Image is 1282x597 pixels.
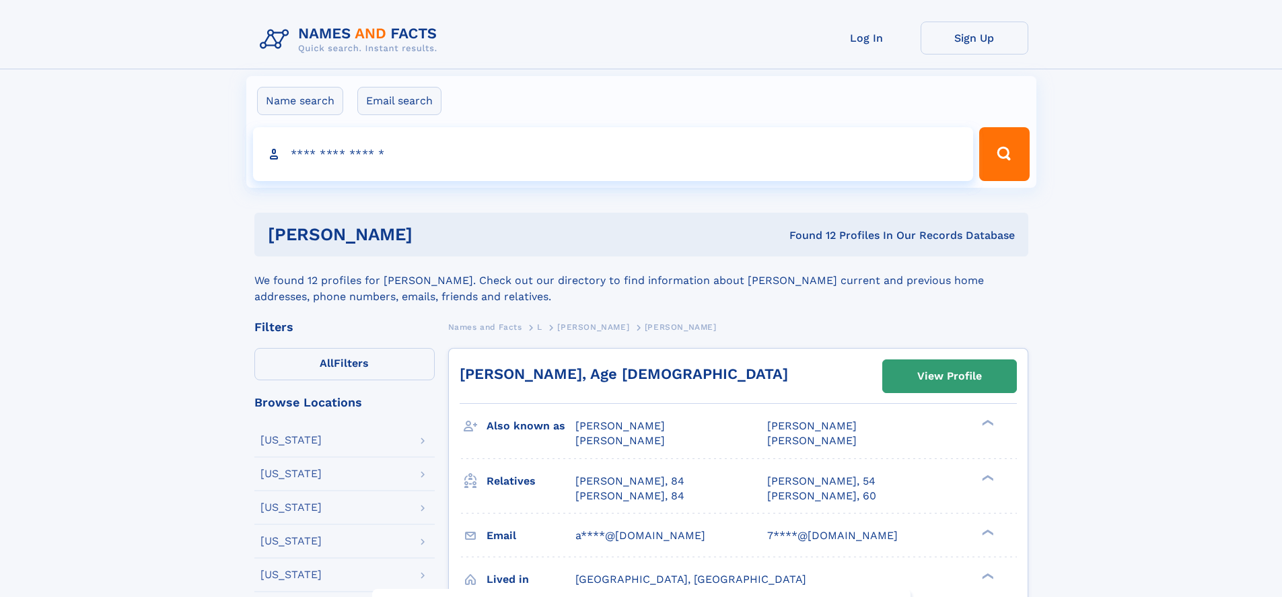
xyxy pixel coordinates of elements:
[260,435,322,446] div: [US_STATE]
[357,87,441,115] label: Email search
[260,502,322,513] div: [US_STATE]
[557,322,629,332] span: [PERSON_NAME]
[320,357,334,370] span: All
[460,365,788,382] a: [PERSON_NAME], Age [DEMOGRAPHIC_DATA]
[645,322,717,332] span: [PERSON_NAME]
[487,524,575,547] h3: Email
[575,489,684,503] a: [PERSON_NAME], 84
[268,226,601,243] h1: [PERSON_NAME]
[487,470,575,493] h3: Relatives
[601,228,1015,243] div: Found 12 Profiles In Our Records Database
[260,569,322,580] div: [US_STATE]
[575,419,665,432] span: [PERSON_NAME]
[767,434,857,447] span: [PERSON_NAME]
[883,360,1016,392] a: View Profile
[767,419,857,432] span: [PERSON_NAME]
[921,22,1028,55] a: Sign Up
[448,318,522,335] a: Names and Facts
[253,127,974,181] input: search input
[260,468,322,479] div: [US_STATE]
[537,318,542,335] a: L
[537,322,542,332] span: L
[487,568,575,591] h3: Lived in
[767,489,876,503] a: [PERSON_NAME], 60
[978,419,995,427] div: ❯
[254,256,1028,305] div: We found 12 profiles for [PERSON_NAME]. Check out our directory to find information about [PERSON...
[254,22,448,58] img: Logo Names and Facts
[257,87,343,115] label: Name search
[254,396,435,409] div: Browse Locations
[254,321,435,333] div: Filters
[557,318,629,335] a: [PERSON_NAME]
[813,22,921,55] a: Log In
[487,415,575,437] h3: Also known as
[575,573,806,586] span: [GEOGRAPHIC_DATA], [GEOGRAPHIC_DATA]
[917,361,982,392] div: View Profile
[978,528,995,536] div: ❯
[767,474,876,489] a: [PERSON_NAME], 54
[575,434,665,447] span: [PERSON_NAME]
[254,348,435,380] label: Filters
[575,474,684,489] a: [PERSON_NAME], 84
[260,536,322,547] div: [US_STATE]
[978,473,995,482] div: ❯
[978,571,995,580] div: ❯
[979,127,1029,181] button: Search Button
